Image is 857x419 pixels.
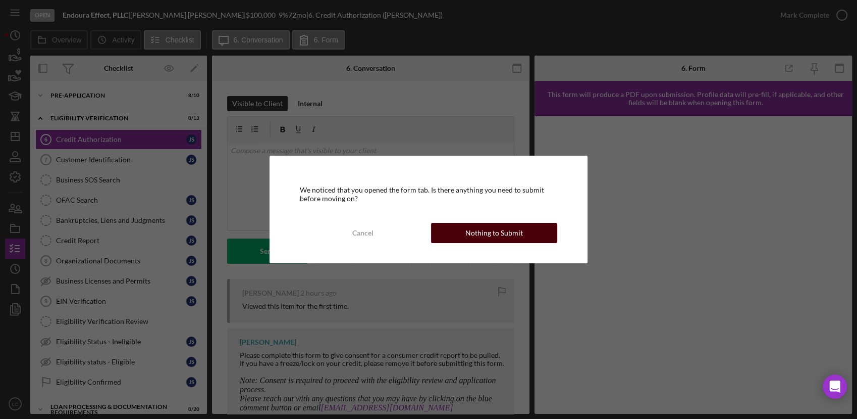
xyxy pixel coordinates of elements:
[300,223,426,243] button: Cancel
[823,375,847,399] div: Open Intercom Messenger
[352,223,373,243] div: Cancel
[465,223,523,243] div: Nothing to Submit
[431,223,557,243] button: Nothing to Submit
[300,186,557,202] div: We noticed that you opened the form tab. Is there anything you need to submit before moving on?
